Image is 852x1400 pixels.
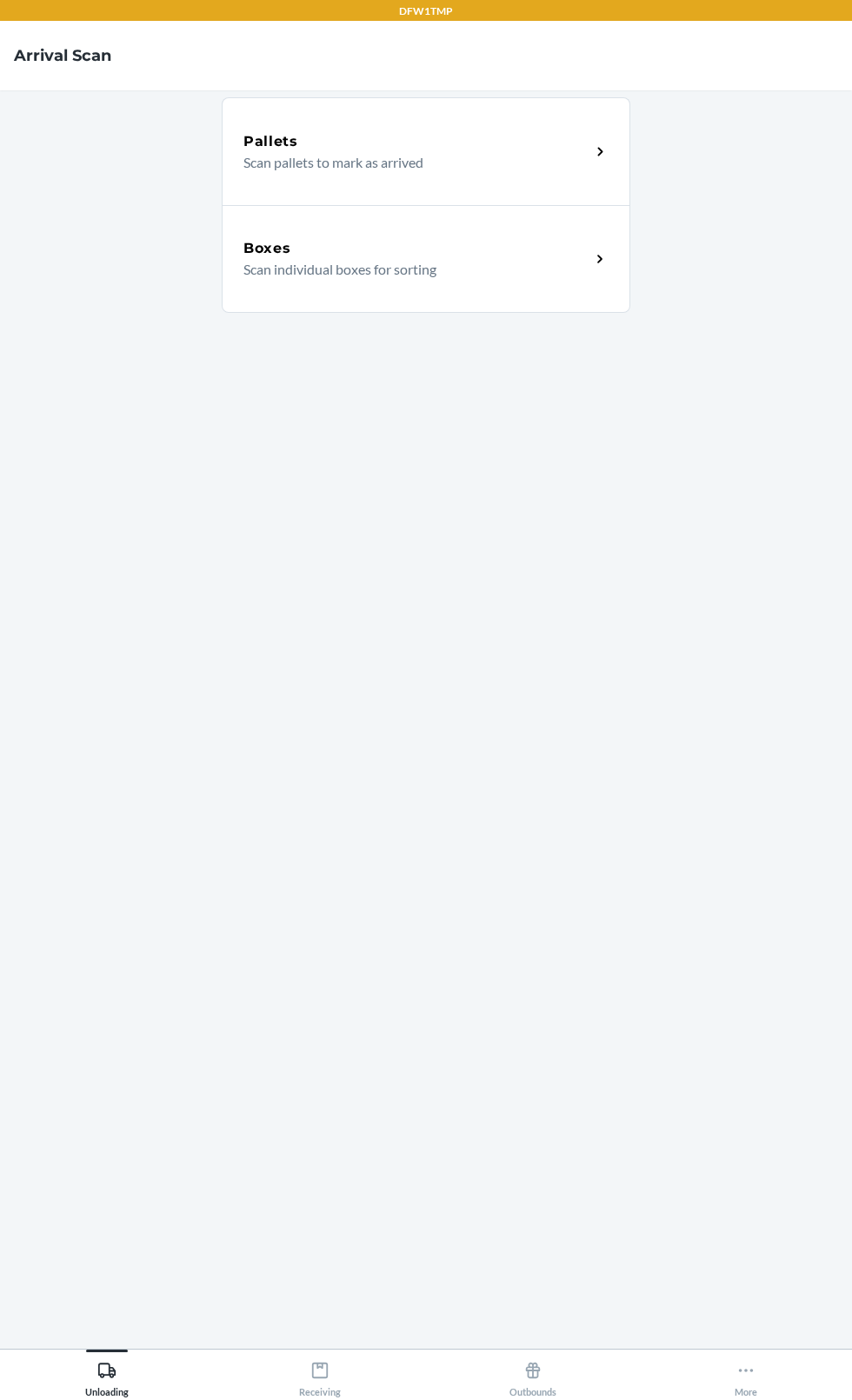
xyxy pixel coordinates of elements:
a: BoxesScan individual boxes for sorting [222,205,630,313]
h5: Boxes [243,238,291,259]
p: Scan pallets to mark as arrived [243,152,576,173]
button: Receiving [213,1350,426,1397]
a: PalletsScan pallets to mark as arrived [222,97,630,205]
h5: Pallets [243,131,298,152]
button: More [639,1350,852,1397]
div: Unloading [85,1354,129,1397]
div: Outbounds [509,1354,556,1397]
p: DFW1TMP [399,3,453,19]
div: Receiving [299,1354,341,1397]
h4: Arrival Scan [14,44,111,67]
div: More [735,1354,757,1397]
p: Scan individual boxes for sorting [243,259,576,280]
button: Outbounds [426,1350,639,1397]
